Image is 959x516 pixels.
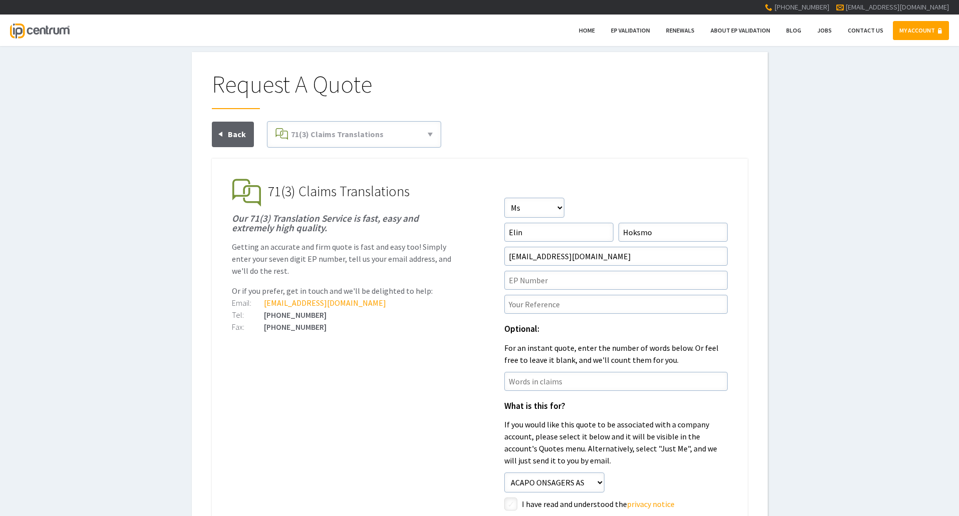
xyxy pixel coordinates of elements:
span: [PHONE_NUMBER] [774,3,829,12]
div: [PHONE_NUMBER] [232,311,455,319]
a: IP Centrum [10,15,69,46]
label: styled-checkbox [504,497,517,510]
a: [EMAIL_ADDRESS][DOMAIN_NAME] [845,3,949,12]
input: Surname [618,223,728,242]
a: Home [572,21,601,40]
span: 71(3) Claims Translations [268,182,410,200]
span: Contact Us [848,27,883,34]
a: Blog [780,21,808,40]
div: Tel: [232,311,264,319]
a: Renewals [660,21,701,40]
input: Email [504,247,728,266]
span: Blog [786,27,801,34]
div: Email: [232,299,264,307]
a: privacy notice [627,499,675,509]
h1: What is this for? [504,402,728,411]
span: 71(3) Claims Translations [291,129,384,139]
input: Words in claims [504,372,728,391]
div: Fax: [232,323,264,331]
a: About EP Validation [704,21,777,40]
p: If you would like this quote to be associated with a company account, please select it below and ... [504,418,728,466]
span: Back [228,129,246,139]
a: Jobs [811,21,838,40]
h1: Our 71(3) Translation Service is fast, easy and extremely high quality. [232,214,455,233]
a: MY ACCOUNT [893,21,949,40]
p: For an instant quote, enter the number of words below. Or feel free to leave it blank, and we'll ... [504,342,728,366]
input: EP Number [504,271,728,290]
label: I have read and understood the [522,497,728,510]
a: Contact Us [841,21,890,40]
span: Renewals [666,27,695,34]
h1: Request A Quote [212,72,748,109]
a: 71(3) Claims Translations [271,126,437,143]
p: Or if you prefer, get in touch and we'll be delighted to help: [232,285,455,297]
a: Back [212,122,254,147]
span: About EP Validation [711,27,770,34]
span: EP Validation [611,27,650,34]
span: Home [579,27,595,34]
span: Jobs [817,27,832,34]
input: First Name [504,223,613,242]
div: [PHONE_NUMBER] [232,323,455,331]
p: Getting an accurate and firm quote is fast and easy too! Simply enter your seven digit EP number,... [232,241,455,277]
a: [EMAIL_ADDRESS][DOMAIN_NAME] [264,298,386,308]
input: Your Reference [504,295,728,314]
a: EP Validation [604,21,657,40]
h1: Optional: [504,325,728,334]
